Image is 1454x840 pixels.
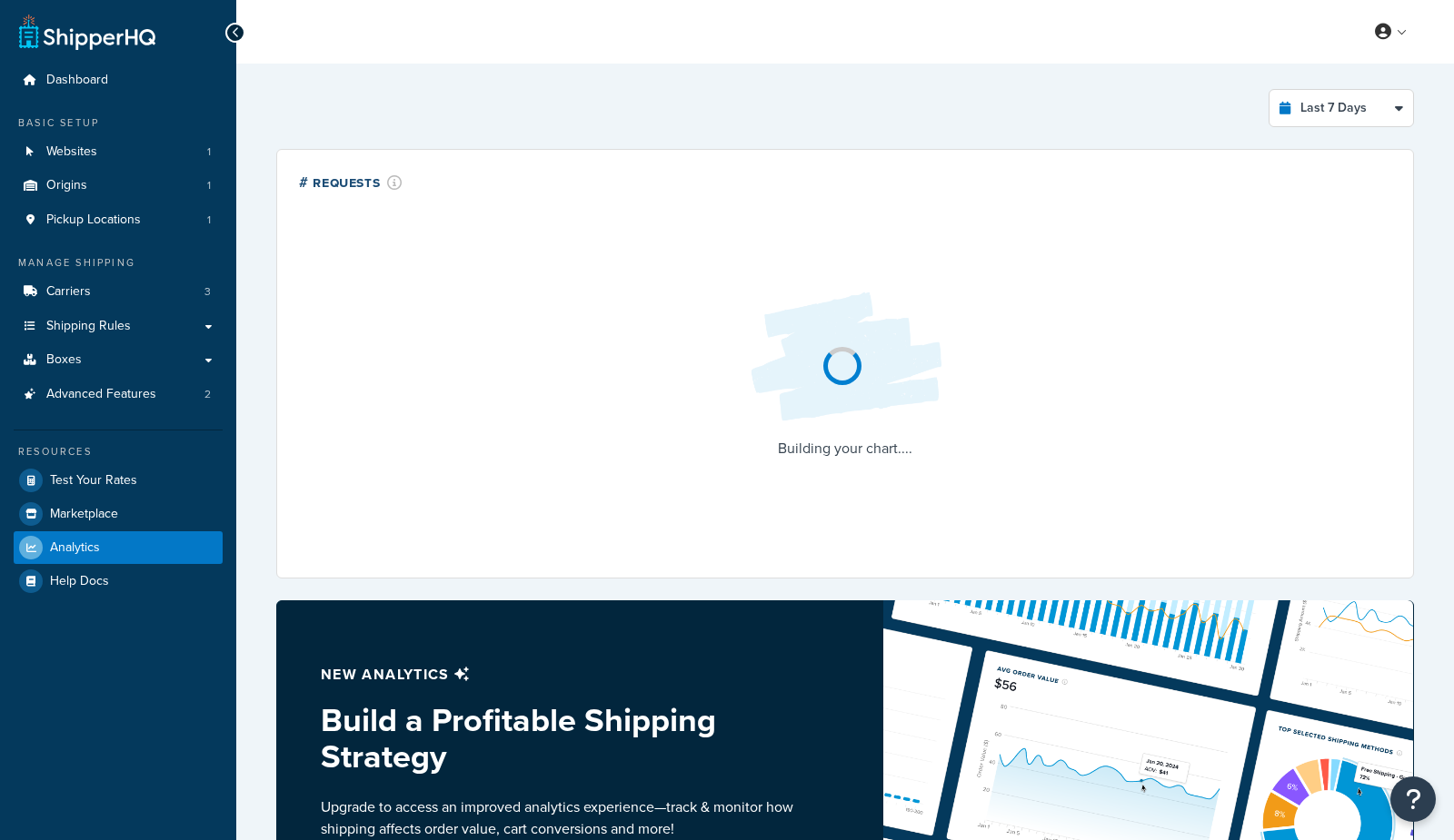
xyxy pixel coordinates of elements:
[207,144,211,160] span: 1
[14,135,223,169] li: Websites
[14,565,223,598] a: Help Docs
[14,531,223,564] a: Analytics
[46,178,87,193] span: Origins
[50,574,109,589] span: Help Docs
[204,387,211,402] span: 2
[14,169,223,203] a: Origins1
[321,702,802,774] h3: Build a Profitable Shipping Strategy
[14,310,223,343] a: Shipping Rules
[736,278,954,436] img: Loading...
[14,464,223,497] a: Test Your Rates
[46,352,82,368] span: Boxes
[736,436,954,461] p: Building your chart....
[14,275,223,309] a: Carriers3
[50,473,137,489] span: Test Your Rates
[14,378,223,411] li: Advanced Features
[14,135,223,169] a: Websites1
[299,172,403,193] div: # Requests
[46,319,131,334] span: Shipping Rules
[46,387,156,402] span: Advanced Features
[14,64,223,97] a: Dashboard
[14,169,223,203] li: Origins
[50,507,118,522] span: Marketplace
[14,444,223,460] div: Resources
[14,203,223,237] a: Pickup Locations1
[46,144,97,160] span: Websites
[207,212,211,228] span: 1
[14,115,223,131] div: Basic Setup
[14,275,223,309] li: Carriers
[50,540,100,556] span: Analytics
[14,203,223,237] li: Pickup Locations
[321,662,802,687] p: New analytics
[14,255,223,271] div: Manage Shipping
[46,212,141,228] span: Pickup Locations
[204,284,211,300] span: 3
[14,378,223,411] a: Advanced Features2
[1390,776,1436,822] button: Open Resource Center
[207,178,211,193] span: 1
[46,73,108,88] span: Dashboard
[14,343,223,377] a: Boxes
[321,796,802,840] p: Upgrade to access an improved analytics experience—track & monitor how shipping affects order val...
[14,498,223,530] a: Marketplace
[46,284,91,300] span: Carriers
